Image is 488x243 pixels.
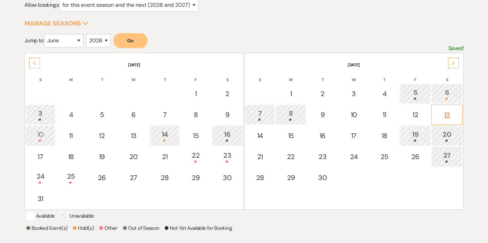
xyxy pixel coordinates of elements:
[249,108,271,121] div: 7
[400,69,430,83] th: F
[404,129,427,142] div: 19
[249,131,271,141] div: 14
[404,152,427,162] div: 26
[154,173,176,183] div: 28
[279,131,302,141] div: 15
[24,37,44,44] span: Jump to:
[26,212,55,220] p: Available
[60,152,82,162] div: 18
[339,69,369,83] th: W
[216,150,239,163] div: 23
[25,54,243,68] th: [DATE]
[122,110,145,120] div: 6
[90,173,114,183] div: 26
[29,108,52,121] div: 3
[249,152,271,162] div: 21
[216,129,239,142] div: 16
[311,152,334,162] div: 23
[122,131,145,141] div: 13
[180,69,211,83] th: F
[343,89,365,99] div: 3
[165,224,231,232] p: Not Yet Available for Booking
[99,224,118,232] p: Other
[24,20,88,26] button: Manage Seasons
[373,89,395,99] div: 4
[343,110,365,120] div: 10
[245,69,275,83] th: S
[24,1,59,8] span: Allow bookings:
[279,89,302,99] div: 1
[29,194,52,204] div: 31
[212,69,243,83] th: S
[73,224,94,232] p: Hold(s)
[276,69,306,83] th: M
[90,152,114,162] div: 19
[311,89,334,99] div: 2
[311,131,334,141] div: 16
[56,69,86,83] th: M
[216,173,239,183] div: 30
[343,131,365,141] div: 17
[184,89,207,99] div: 1
[404,87,427,100] div: 5
[154,129,176,142] div: 14
[435,129,459,142] div: 20
[249,173,271,183] div: 28
[184,173,207,183] div: 29
[279,108,302,121] div: 8
[25,69,55,83] th: S
[184,150,207,163] div: 22
[216,89,239,99] div: 2
[122,173,145,183] div: 27
[279,173,302,183] div: 29
[123,224,160,232] p: Out of Season
[435,87,459,100] div: 6
[29,129,52,142] div: 10
[435,110,459,120] div: 13
[404,110,427,120] div: 12
[431,69,463,83] th: S
[184,110,207,120] div: 8
[343,152,365,162] div: 24
[435,150,459,163] div: 27
[373,110,395,120] div: 11
[307,69,338,83] th: T
[311,110,334,120] div: 9
[154,152,176,162] div: 21
[90,110,114,120] div: 5
[184,131,207,141] div: 15
[279,152,302,162] div: 22
[90,131,114,141] div: 12
[373,131,395,141] div: 18
[87,69,117,83] th: T
[118,69,149,83] th: W
[311,173,334,183] div: 30
[29,152,52,162] div: 17
[60,212,94,220] p: Unavailable
[373,152,395,162] div: 25
[216,110,239,120] div: 9
[60,110,82,120] div: 4
[29,171,52,184] div: 24
[122,152,145,162] div: 20
[60,131,82,141] div: 11
[114,33,147,48] button: Go
[369,69,399,83] th: T
[448,44,464,53] p: Saved!
[26,224,67,232] p: Booked Event(s)
[150,69,180,83] th: T
[154,110,176,120] div: 7
[60,171,82,184] div: 25
[245,54,463,68] th: [DATE]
